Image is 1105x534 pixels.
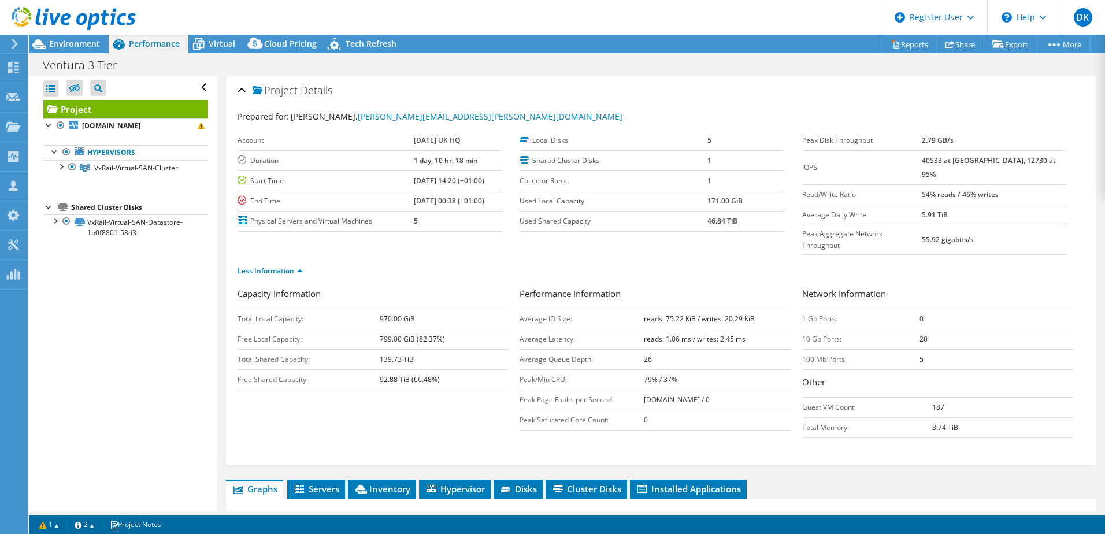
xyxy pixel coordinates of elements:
[520,175,707,187] label: Collector Runs
[94,163,178,173] span: VxRail-Virtual-SAN-Cluster
[919,334,928,344] b: 20
[238,135,414,146] label: Account
[414,155,478,165] b: 1 day, 10 hr, 18 min
[380,374,440,384] b: 92.88 TiB (66.48%)
[802,349,920,369] td: 100 Mb Ports:
[43,100,208,118] a: Project
[802,209,922,221] label: Average Daily Write
[802,162,922,173] label: IOPS
[551,483,621,495] span: Cluster Disks
[380,354,414,364] b: 139.73 TiB
[238,216,414,227] label: Physical Servers and Virtual Machines
[499,483,537,495] span: Disks
[520,349,644,369] td: Average Queue Depth:
[291,111,622,122] span: [PERSON_NAME],
[919,314,924,324] b: 0
[209,38,235,49] span: Virtual
[644,415,648,425] b: 0
[984,35,1037,53] a: Export
[520,369,644,390] td: Peak/Min CPU:
[707,176,711,186] b: 1
[644,354,652,364] b: 26
[38,59,135,72] h1: Ventura 3-Tier
[922,135,954,145] b: 2.79 GB/s
[644,314,755,324] b: reads: 75.22 KiB / writes: 20.29 KiB
[301,83,332,97] span: Details
[43,214,208,240] a: VxRail-Virtual-SAN-Datastore-1b0f8801-58d3
[520,287,790,303] h3: Performance Information
[644,395,710,405] b: [DOMAIN_NAME] / 0
[425,483,485,495] span: Hypervisor
[636,483,741,495] span: Installed Applications
[264,38,317,49] span: Cloud Pricing
[238,155,414,166] label: Duration
[238,369,380,390] td: Free Shared Capacity:
[520,309,644,329] td: Average IO Size:
[937,35,984,53] a: Share
[414,216,418,226] b: 5
[919,354,924,364] b: 5
[644,334,746,344] b: reads: 1.06 ms / writes: 2.45 ms
[238,349,380,369] td: Total Shared Capacity:
[932,402,944,412] b: 187
[354,483,410,495] span: Inventory
[882,35,937,53] a: Reports
[802,135,922,146] label: Peak Disk Throughput
[102,517,169,532] a: Project Notes
[380,334,445,344] b: 799.00 GiB (82.37%)
[707,155,711,165] b: 1
[358,111,622,122] a: [PERSON_NAME][EMAIL_ADDRESS][PERSON_NAME][DOMAIN_NAME]
[346,38,396,49] span: Tech Refresh
[414,176,484,186] b: [DATE] 14:20 (+01:00)
[49,38,100,49] span: Environment
[238,309,380,329] td: Total Local Capacity:
[707,135,711,145] b: 5
[43,145,208,160] a: Hypervisors
[520,155,707,166] label: Shared Cluster Disks
[238,175,414,187] label: Start Time
[71,201,208,214] div: Shared Cluster Disks
[802,309,920,329] td: 1 Gb Ports:
[31,517,67,532] a: 1
[520,216,707,227] label: Used Shared Capacity
[520,135,707,146] label: Local Disks
[238,329,380,349] td: Free Local Capacity:
[1074,8,1092,27] span: DK
[520,410,644,430] td: Peak Saturated Core Count:
[802,376,1073,391] h3: Other
[802,287,1073,303] h3: Network Information
[520,390,644,410] td: Peak Page Faults per Second:
[238,266,303,276] a: Less Information
[414,135,460,145] b: [DATE] UK HQ
[520,329,644,349] td: Average Latency:
[380,314,415,324] b: 970.00 GiB
[922,155,1056,179] b: 40533 at [GEOGRAPHIC_DATA], 12730 at 95%
[802,397,933,417] td: Guest VM Count:
[802,189,922,201] label: Read/Write Ratio
[520,195,707,207] label: Used Local Capacity
[232,483,277,495] span: Graphs
[802,228,922,251] label: Peak Aggregate Network Throughput
[802,417,933,437] td: Total Memory:
[43,160,208,175] a: VxRail-Virtual-SAN-Cluster
[922,235,974,244] b: 55.92 gigabits/s
[932,422,958,432] b: 3.74 TiB
[253,85,298,97] span: Project
[129,38,180,49] span: Performance
[82,121,140,131] b: [DOMAIN_NAME]
[707,216,737,226] b: 46.84 TiB
[293,483,339,495] span: Servers
[238,287,508,303] h3: Capacity Information
[43,118,208,133] a: [DOMAIN_NAME]
[922,190,999,199] b: 54% reads / 46% writes
[1002,12,1012,23] svg: \n
[802,329,920,349] td: 10 Gb Ports:
[707,196,743,206] b: 171.00 GiB
[644,374,677,384] b: 79% / 37%
[1037,35,1091,53] a: More
[238,195,414,207] label: End Time
[238,111,289,122] label: Prepared for:
[414,196,484,206] b: [DATE] 00:38 (+01:00)
[922,210,948,220] b: 5.91 TiB
[66,517,102,532] a: 2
